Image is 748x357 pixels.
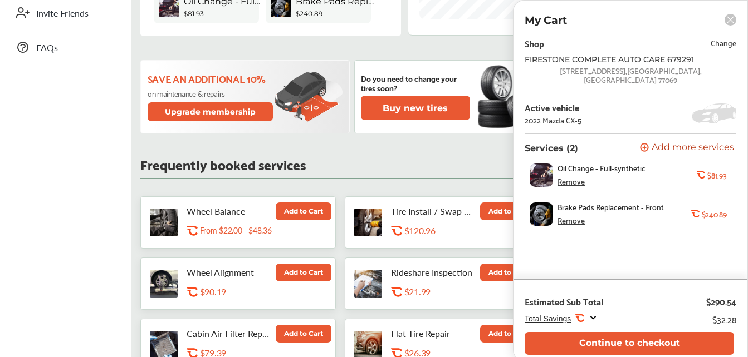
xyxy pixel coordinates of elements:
img: rideshare-visual-inspection-thumb.jpg [354,270,382,297]
img: tire-wheel-balance-thumb.jpg [150,209,178,236]
span: Brake Pads Replacement - Front [558,202,664,211]
p: Wheel Alignment [187,267,270,277]
div: $90.19 [200,286,304,297]
p: Flat Tire Repair [391,328,475,339]
div: Remove [558,177,585,186]
button: Buy new tires [361,96,470,120]
div: Active vehicle [525,102,581,112]
a: FAQs [10,33,120,62]
img: brake-pads-replacement-thumb.jpg [530,202,553,226]
b: $81.93 [707,171,726,180]
p: Save an additional 10% [148,72,275,85]
span: FAQs [36,41,114,54]
button: Continue to checkout [525,332,734,355]
button: Add to Cart [480,325,536,343]
p: Cabin Air Filter Replacement [187,328,270,339]
span: Add more services [652,143,734,153]
p: Do you need to change your tires soon? [361,73,470,92]
button: Add to Cart [276,264,331,281]
button: Add to Cart [480,202,536,220]
button: Add to Cart [276,325,331,343]
p: Frequently booked services [140,158,306,169]
span: Invite Friends [36,7,114,19]
div: $290.54 [706,296,736,307]
div: Remove [558,216,585,225]
div: $120.96 [404,225,508,236]
a: Buy new tires [361,96,472,120]
img: wheel-alignment-thumb.jpg [150,270,178,297]
button: Upgrade membership [148,102,273,121]
p: Rideshare Inspection [391,267,475,277]
div: $21.99 [404,286,508,297]
b: $240.89 [702,210,727,219]
p: Services (2) [525,143,578,153]
div: [STREET_ADDRESS] , [GEOGRAPHIC_DATA] , [GEOGRAPHIC_DATA] 77069 [525,66,736,84]
button: Add more services [640,143,734,153]
div: Estimated Sub Total [525,296,603,307]
div: 2022 Mazda CX-5 [525,116,581,125]
p: Tire Install / Swap Tires [391,206,475,216]
b: $81.93 [184,9,204,18]
img: new-tire.a0c7fe23.svg [477,61,544,133]
span: Total Savings [525,314,571,323]
b: $240.89 [296,9,322,18]
img: tire-install-swap-tires-thumb.jpg [354,209,382,236]
span: Change [711,36,736,49]
div: FIRESTONE COMPLETE AUTO CARE 679291 [525,55,703,64]
p: Wheel Balance [187,206,270,216]
button: Add to Cart [276,202,331,220]
p: From $22.00 - $48.36 [200,225,272,236]
p: on maintenance & repairs [148,89,275,98]
img: placeholder_car.5a1ece94.svg [692,103,736,123]
img: oil-change-thumb.jpg [530,163,553,187]
button: Add to Cart [480,264,536,281]
div: $32.28 [712,311,736,326]
img: update-membership.81812027.svg [275,71,343,123]
span: Oil Change - Full-synthetic [558,163,646,172]
p: My Cart [525,14,567,27]
a: Add more services [640,143,736,153]
div: Shop [525,36,544,51]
